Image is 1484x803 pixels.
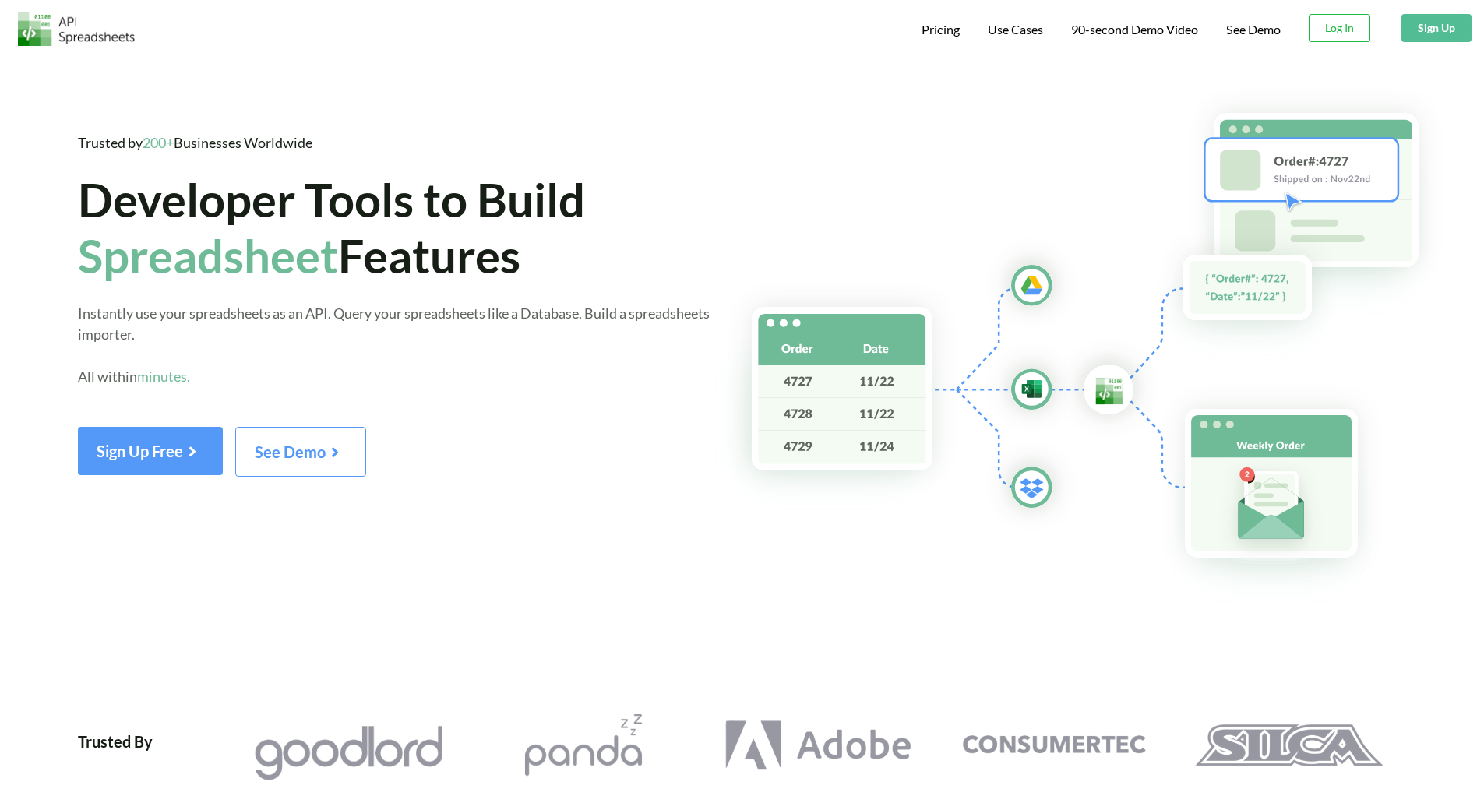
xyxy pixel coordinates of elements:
[988,22,1043,37] span: Use Cases
[1071,23,1198,36] span: 90-second Demo Video
[137,368,190,385] span: minutes.
[97,442,204,460] span: Sign Up Free
[254,722,442,784] img: Goodlord Logo
[78,171,585,284] span: Developer Tools to Build Features
[936,714,1171,777] a: Consumertec Logo
[78,227,338,284] span: Spreadsheet
[78,134,312,151] span: Trusted by Businesses Worldwide
[1401,14,1472,42] button: Sign Up
[701,714,936,777] a: Adobe Logo
[489,714,677,777] img: Pandazzz Logo
[78,427,223,475] button: Sign Up Free
[143,134,174,151] span: 200+
[235,427,366,477] button: See Demo
[1194,714,1382,777] img: Silca Logo
[466,714,701,777] a: Pandazzz Logo
[1171,714,1406,777] a: Silca Logo
[724,714,912,777] img: Adobe Logo
[231,714,466,784] a: Goodlord Logo
[960,714,1147,777] img: Consumertec Logo
[1226,22,1281,38] a: See Demo
[922,22,960,37] span: Pricing
[18,12,135,46] img: Logo.png
[78,305,710,385] span: Instantly use your spreadsheets as an API. Query your spreadsheets like a Database. Build a sprea...
[78,714,153,784] div: Trusted By
[1309,14,1370,42] button: Log In
[712,86,1484,605] img: Hero Spreadsheet Flow
[235,448,366,461] a: See Demo
[255,442,347,461] span: See Demo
